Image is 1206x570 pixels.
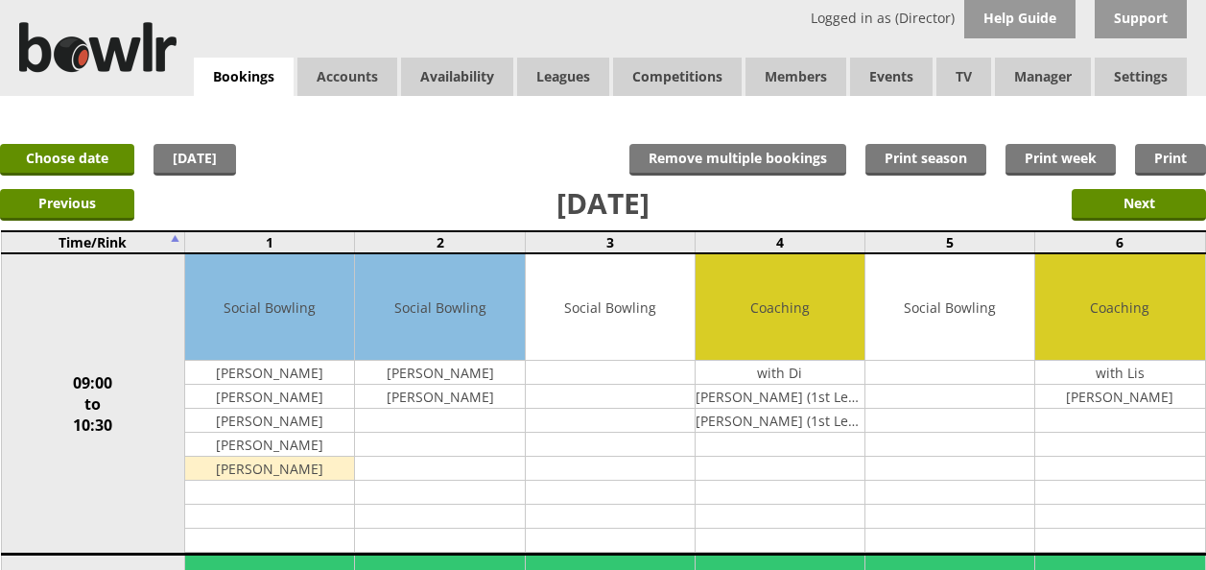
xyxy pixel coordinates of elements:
[1072,189,1206,221] input: Next
[696,254,864,361] td: Coaching
[297,58,397,96] span: Accounts
[525,231,695,253] td: 3
[1095,58,1187,96] span: Settings
[185,409,354,433] td: [PERSON_NAME]
[185,254,354,361] td: Social Bowling
[1135,144,1206,176] a: Print
[613,58,742,96] a: Competitions
[526,254,695,361] td: Social Bowling
[745,58,846,96] span: Members
[355,361,524,385] td: [PERSON_NAME]
[865,144,986,176] a: Print season
[1,231,185,253] td: Time/Rink
[185,433,354,457] td: [PERSON_NAME]
[185,457,354,481] td: [PERSON_NAME]
[401,58,513,96] a: Availability
[185,361,354,385] td: [PERSON_NAME]
[194,58,294,97] a: Bookings
[696,361,864,385] td: with Di
[936,58,991,96] span: TV
[1035,385,1204,409] td: [PERSON_NAME]
[696,409,864,433] td: [PERSON_NAME] (1st Lesson)
[1035,231,1205,253] td: 6
[995,58,1091,96] span: Manager
[865,231,1035,253] td: 5
[865,254,1034,361] td: Social Bowling
[517,58,609,96] a: Leagues
[695,231,864,253] td: 4
[1035,254,1204,361] td: Coaching
[355,231,525,253] td: 2
[154,144,236,176] a: [DATE]
[1035,361,1204,385] td: with Lis
[1,253,185,555] td: 09:00 to 10:30
[185,231,355,253] td: 1
[185,385,354,409] td: [PERSON_NAME]
[696,385,864,409] td: [PERSON_NAME] (1st Lesson)
[1005,144,1116,176] a: Print week
[850,58,933,96] a: Events
[355,385,524,409] td: [PERSON_NAME]
[629,144,846,176] input: Remove multiple bookings
[355,254,524,361] td: Social Bowling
